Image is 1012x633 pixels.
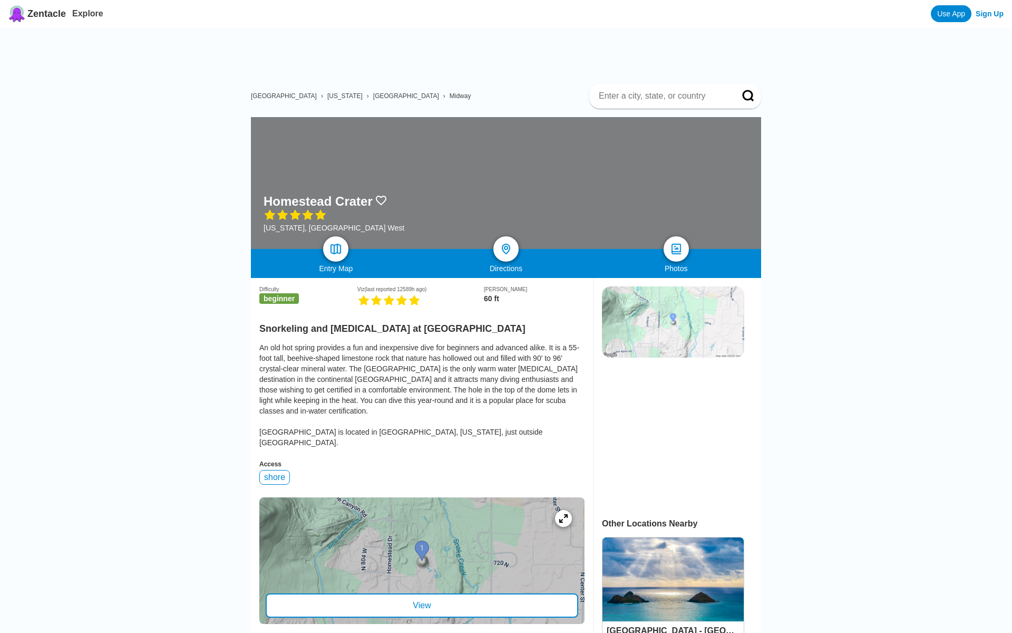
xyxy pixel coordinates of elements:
[8,5,25,22] img: Zentacle logo
[976,9,1004,18] a: Sign Up
[264,194,373,209] h1: Homestead Crater
[500,243,512,255] img: directions
[591,264,761,273] div: Photos
[367,92,369,100] span: ›
[72,9,103,18] a: Explore
[264,224,404,232] div: [US_STATE], [GEOGRAPHIC_DATA] West
[484,294,585,303] div: 60 ft
[484,286,585,292] div: [PERSON_NAME]
[27,8,66,20] span: Zentacle
[664,236,689,262] a: photos
[259,497,585,624] a: entry mapView
[329,243,342,255] img: map
[373,92,439,100] a: [GEOGRAPHIC_DATA]
[670,243,683,255] img: photos
[598,91,727,101] input: Enter a city, state, or country
[259,293,299,304] span: beginner
[251,92,317,100] a: [GEOGRAPHIC_DATA]
[8,5,66,22] a: Zentacle logoZentacle
[259,461,585,468] div: Access
[321,92,323,100] span: ›
[443,92,445,100] span: ›
[266,593,578,618] div: View
[327,92,363,100] a: [US_STATE]
[421,264,591,273] div: Directions
[602,286,744,358] img: staticmap
[931,5,971,22] a: Use App
[450,92,471,100] a: Midway
[251,264,421,273] div: Entry Map
[602,519,761,529] div: Other Locations Nearby
[357,286,484,292] div: Viz (last reported 12589h ago)
[259,342,585,448] div: An old hot spring provides a fun and inexpensive dive for beginners and advanced alike. It is a 5...
[259,470,290,485] div: shore
[323,236,348,262] a: map
[259,286,357,292] div: Difficulty
[259,317,585,334] h2: Snorkeling and [MEDICAL_DATA] at [GEOGRAPHIC_DATA]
